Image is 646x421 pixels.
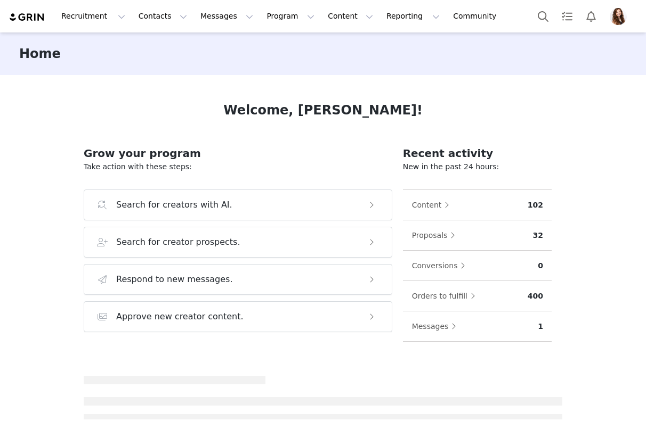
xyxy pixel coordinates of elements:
[411,287,481,304] button: Orders to fulfill
[84,145,392,161] h2: Grow your program
[531,4,555,28] button: Search
[380,4,446,28] button: Reporting
[116,273,233,286] h3: Respond to new messages.
[403,161,552,172] p: New in the past 24 hours:
[447,4,507,28] a: Community
[403,145,552,161] h2: Recent activity
[610,8,627,25] img: 3a81e7dd-2763-43cb-b835-f4e8b5551fbf.jpg
[116,199,232,211] h3: Search for creators with AI.
[411,257,471,274] button: Conversions
[84,161,392,172] p: Take action with these steps:
[116,310,244,323] h3: Approve new creator content.
[411,318,462,335] button: Messages
[194,4,260,28] button: Messages
[538,260,543,271] p: 0
[84,227,392,258] button: Search for creator prospects.
[411,227,461,244] button: Proposals
[260,4,321,28] button: Program
[579,4,603,28] button: Notifications
[555,4,579,28] a: Tasks
[84,301,392,332] button: Approve new creator content.
[528,200,543,211] p: 102
[55,4,132,28] button: Recruitment
[19,44,61,63] h3: Home
[223,101,423,120] h1: Welcome, [PERSON_NAME]!
[411,196,455,213] button: Content
[603,8,637,25] button: Profile
[533,230,543,241] p: 32
[9,12,46,22] img: grin logo
[84,264,392,295] button: Respond to new messages.
[321,4,379,28] button: Content
[84,189,392,220] button: Search for creators with AI.
[538,321,543,332] p: 1
[528,291,543,302] p: 400
[132,4,193,28] button: Contacts
[116,236,240,249] h3: Search for creator prospects.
